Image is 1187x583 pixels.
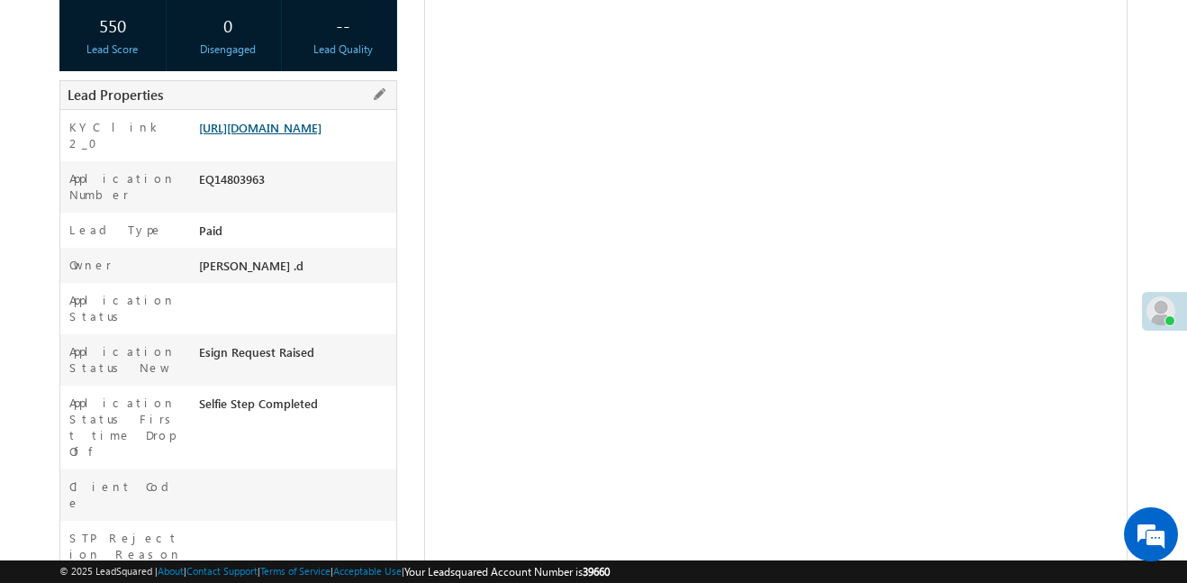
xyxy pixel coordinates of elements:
[59,563,610,580] span: © 2025 LeadSquared | | | | |
[294,8,392,41] div: --
[69,478,182,511] label: Client Code
[158,565,184,577] a: About
[69,395,182,460] label: Application Status First time Drop Off
[195,395,396,420] div: Selfie Step Completed
[69,292,182,324] label: Application Status
[69,119,182,151] label: KYC link 2_0
[195,170,396,196] div: EQ14803963
[64,41,161,58] div: Lead Score
[260,565,331,577] a: Terms of Service
[186,565,258,577] a: Contact Support
[294,41,392,58] div: Lead Quality
[64,8,161,41] div: 550
[69,222,163,238] label: Lead Type
[333,565,402,577] a: Acceptable Use
[69,257,112,273] label: Owner
[199,120,322,135] a: [URL][DOMAIN_NAME]
[179,41,276,58] div: Disengaged
[69,170,182,203] label: Application Number
[68,86,163,104] span: Lead Properties
[404,565,610,578] span: Your Leadsquared Account Number is
[583,565,610,578] span: 39660
[69,530,182,562] label: STP Rejection Reason
[195,343,396,369] div: Esign Request Raised
[199,258,304,273] span: [PERSON_NAME] .d
[195,222,396,247] div: Paid
[179,8,276,41] div: 0
[69,343,182,376] label: Application Status New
